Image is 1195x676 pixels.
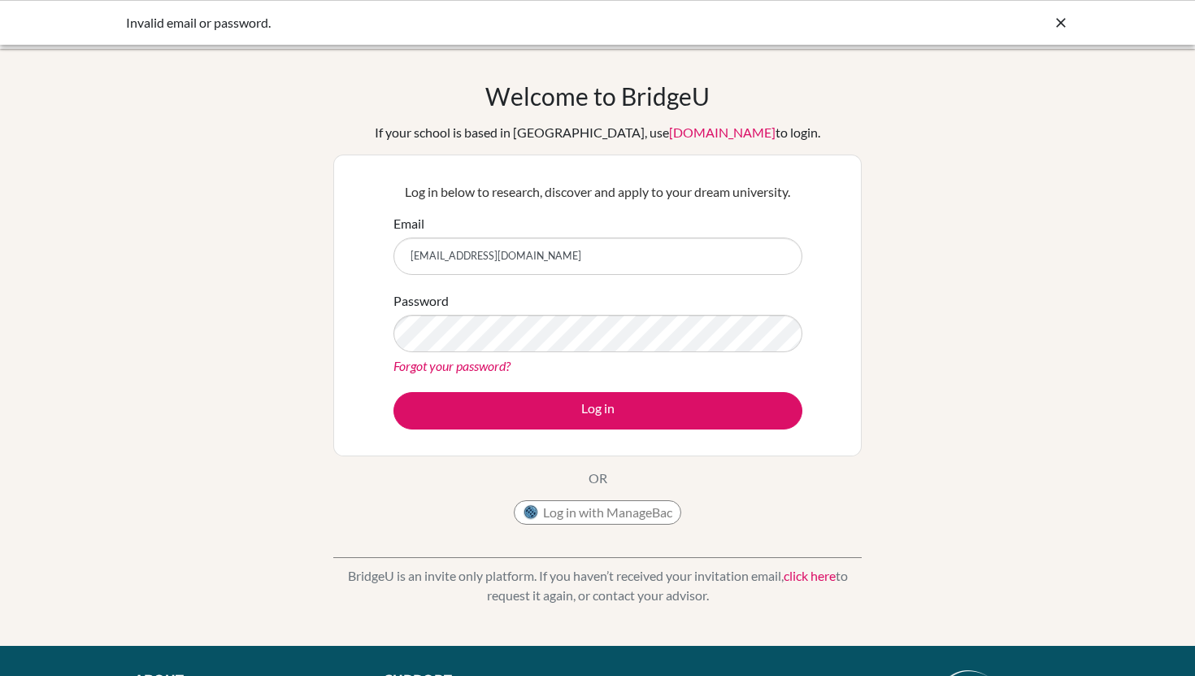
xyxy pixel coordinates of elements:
p: BridgeU is an invite only platform. If you haven’t received your invitation email, to request it ... [333,566,862,605]
div: If your school is based in [GEOGRAPHIC_DATA], use to login. [375,123,820,142]
button: Log in [393,392,802,430]
a: Forgot your password? [393,358,511,373]
button: Log in with ManageBac [514,500,681,525]
p: OR [589,469,607,488]
h1: Welcome to BridgeU [485,81,710,111]
div: Invalid email or password. [126,13,825,33]
label: Password [393,291,449,311]
label: Email [393,214,424,233]
a: click here [784,568,836,583]
a: [DOMAIN_NAME] [669,124,776,140]
p: Log in below to research, discover and apply to your dream university. [393,182,802,202]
